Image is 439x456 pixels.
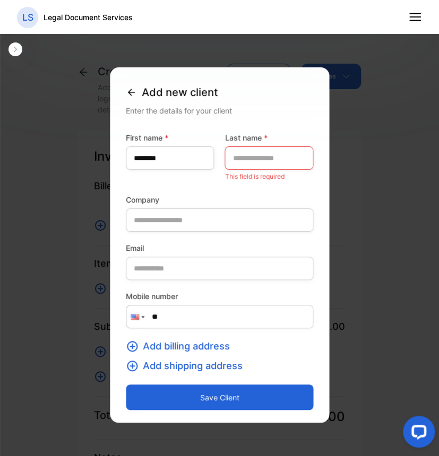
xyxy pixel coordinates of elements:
p: This field is required [225,170,314,183]
button: Save client [126,384,314,410]
div: Enter the details for your client [126,105,314,116]
button: Add shipping address [126,358,249,373]
span: Add shipping address [143,358,243,373]
span: Add new client [142,84,218,100]
label: Mobile number [126,291,314,302]
label: Email [126,242,314,253]
label: First name [126,132,214,143]
p: LS [22,11,33,24]
p: Legal Document Services [44,12,133,23]
span: Add billing address [143,339,230,353]
button: Add billing address [126,339,236,353]
label: Last name [225,132,314,143]
div: United States: + 1 [126,305,147,328]
label: Company [126,194,314,205]
iframe: LiveChat chat widget [394,411,439,456]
